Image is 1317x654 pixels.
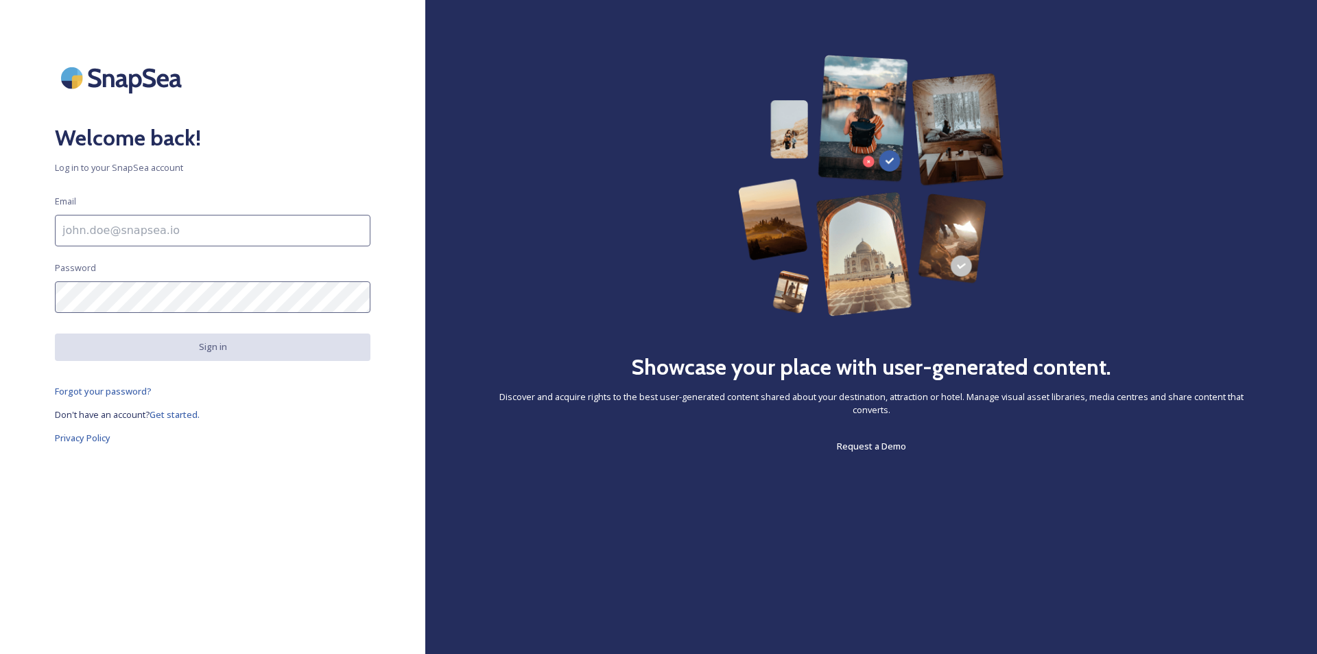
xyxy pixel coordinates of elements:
[55,161,370,174] span: Log in to your SnapSea account
[55,385,152,397] span: Forgot your password?
[55,215,370,246] input: john.doe@snapsea.io
[55,195,76,208] span: Email
[55,432,110,444] span: Privacy Policy
[55,334,370,360] button: Sign in
[631,351,1111,384] h2: Showcase your place with user-generated content.
[55,408,150,421] span: Don't have an account?
[150,408,200,421] span: Get started.
[837,440,906,452] span: Request a Demo
[738,55,1005,316] img: 63b42ca75bacad526042e722_Group%20154-p-800.png
[55,430,370,446] a: Privacy Policy
[55,383,370,399] a: Forgot your password?
[55,55,192,101] img: SnapSea Logo
[55,406,370,423] a: Don't have an account?Get started.
[55,121,370,154] h2: Welcome back!
[55,261,96,275] span: Password
[480,390,1262,417] span: Discover and acquire rights to the best user-generated content shared about your destination, att...
[837,438,906,454] a: Request a Demo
